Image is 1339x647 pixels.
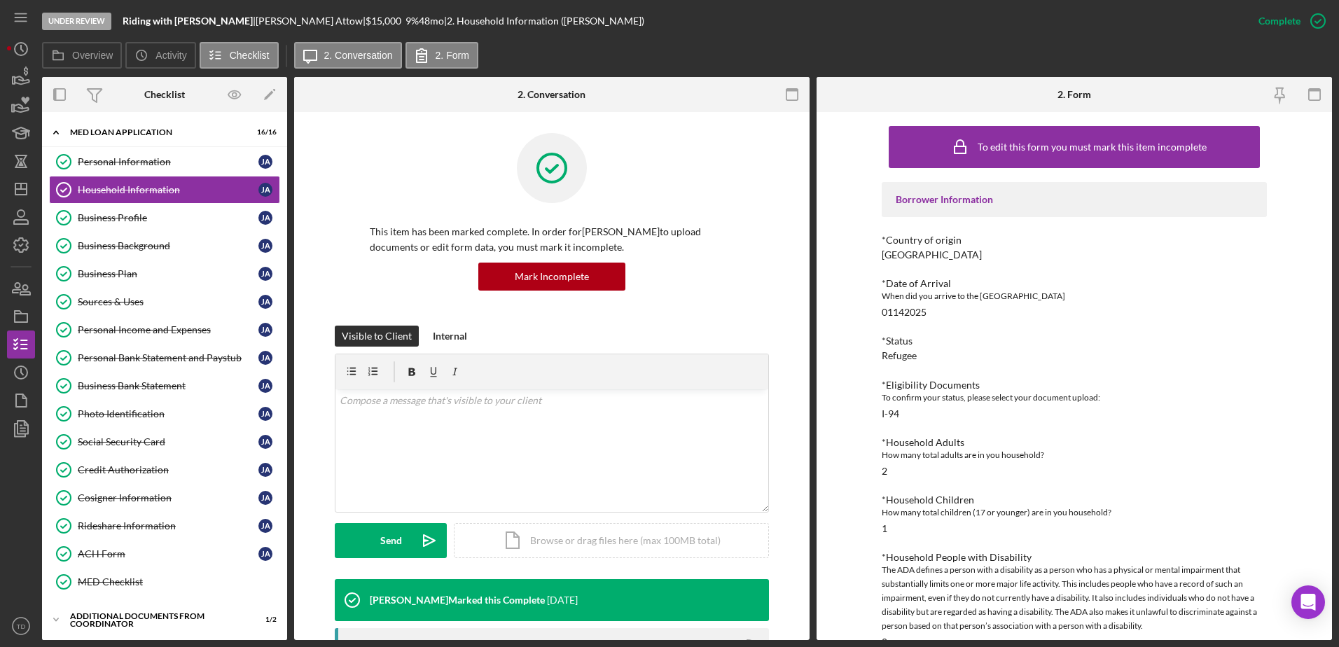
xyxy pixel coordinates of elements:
[366,15,401,27] span: $15,000
[294,42,402,69] button: 2. Conversation
[882,466,887,477] div: 2
[882,448,1267,462] div: How many total adults are in you household?
[405,15,419,27] div: 9 %
[17,622,26,630] text: TD
[78,408,258,419] div: Photo Identification
[155,50,186,61] label: Activity
[78,492,258,503] div: Cosigner Information
[370,594,545,606] div: [PERSON_NAME] Marked this Complete
[258,323,272,337] div: J A
[49,456,280,484] a: Credit AuthorizationJA
[258,295,272,309] div: J A
[78,156,258,167] div: Personal Information
[258,239,272,253] div: J A
[78,352,258,363] div: Personal Bank Statement and Paystub
[380,523,402,558] div: Send
[258,491,272,505] div: J A
[882,235,1267,246] div: *Country of origin
[515,263,589,291] div: Mark Incomplete
[49,512,280,540] a: Rideshare InformationJA
[882,335,1267,347] div: *Status
[444,15,644,27] div: | 2. Household Information ([PERSON_NAME])
[882,506,1267,520] div: How many total children (17 or younger) are in you household?
[426,326,474,347] button: Internal
[49,316,280,344] a: Personal Income and ExpensesJA
[882,437,1267,448] div: *Household Adults
[258,211,272,225] div: J A
[335,326,419,347] button: Visible to Client
[78,212,258,223] div: Business Profile
[258,183,272,197] div: J A
[49,568,280,596] a: MED Checklist
[258,155,272,169] div: J A
[78,380,258,391] div: Business Bank Statement
[882,408,899,419] div: I-94
[123,15,253,27] b: Riding with [PERSON_NAME]
[78,576,279,587] div: MED Checklist
[251,615,277,624] div: 1 / 2
[49,260,280,288] a: Business PlanJA
[882,523,887,534] div: 1
[144,89,185,100] div: Checklist
[518,89,585,100] div: 2. Conversation
[882,494,1267,506] div: *Household Children
[258,379,272,393] div: J A
[230,50,270,61] label: Checklist
[78,324,258,335] div: Personal Income and Expenses
[882,380,1267,391] div: *Eligibility Documents
[882,552,1267,563] div: *Household People with Disability
[258,463,272,477] div: J A
[882,249,982,260] div: [GEOGRAPHIC_DATA]
[78,184,258,195] div: Household Information
[251,128,277,137] div: 16 / 16
[78,548,258,559] div: ACH Form
[258,547,272,561] div: J A
[49,344,280,372] a: Personal Bank Statement and PaystubJA
[258,267,272,281] div: J A
[78,520,258,531] div: Rideshare Information
[882,289,1267,303] div: When did you arrive to the [GEOGRAPHIC_DATA]
[49,540,280,568] a: ACH FormJA
[882,391,1267,405] div: To confirm your status, please select your document upload:
[978,141,1207,153] div: To edit this form you must mark this item incomplete
[78,268,258,279] div: Business Plan
[49,148,280,176] a: Personal InformationJA
[882,563,1267,633] div: The ADA defines a person with a disability as a person who has a physical or mental impairment th...
[258,351,272,365] div: J A
[49,288,280,316] a: Sources & UsesJA
[335,523,447,558] button: Send
[49,484,280,512] a: Cosigner InformationJA
[419,15,444,27] div: 48 mo
[258,435,272,449] div: J A
[78,296,258,307] div: Sources & Uses
[125,42,195,69] button: Activity
[370,224,734,256] p: This item has been marked complete. In order for [PERSON_NAME] to upload documents or edit form d...
[78,436,258,447] div: Social Security Card
[258,519,272,533] div: J A
[324,50,393,61] label: 2. Conversation
[342,326,412,347] div: Visible to Client
[478,263,625,291] button: Mark Incomplete
[49,176,280,204] a: Household InformationJA
[49,232,280,260] a: Business BackgroundJA
[433,326,467,347] div: Internal
[1057,89,1091,100] div: 2. Form
[78,240,258,251] div: Business Background
[436,50,469,61] label: 2. Form
[123,15,256,27] div: |
[200,42,279,69] button: Checklist
[72,50,113,61] label: Overview
[405,42,478,69] button: 2. Form
[1244,7,1332,35] button: Complete
[547,594,578,606] time: 2025-09-02 22:05
[70,612,242,628] div: Additional Documents from Coordinator
[49,372,280,400] a: Business Bank StatementJA
[256,15,366,27] div: [PERSON_NAME] Attow |
[882,278,1267,289] div: *Date of Arrival
[42,13,111,30] div: Under Review
[42,42,122,69] button: Overview
[49,204,280,232] a: Business ProfileJA
[49,428,280,456] a: Social Security CardJA
[7,612,35,640] button: TD
[78,464,258,475] div: Credit Authorization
